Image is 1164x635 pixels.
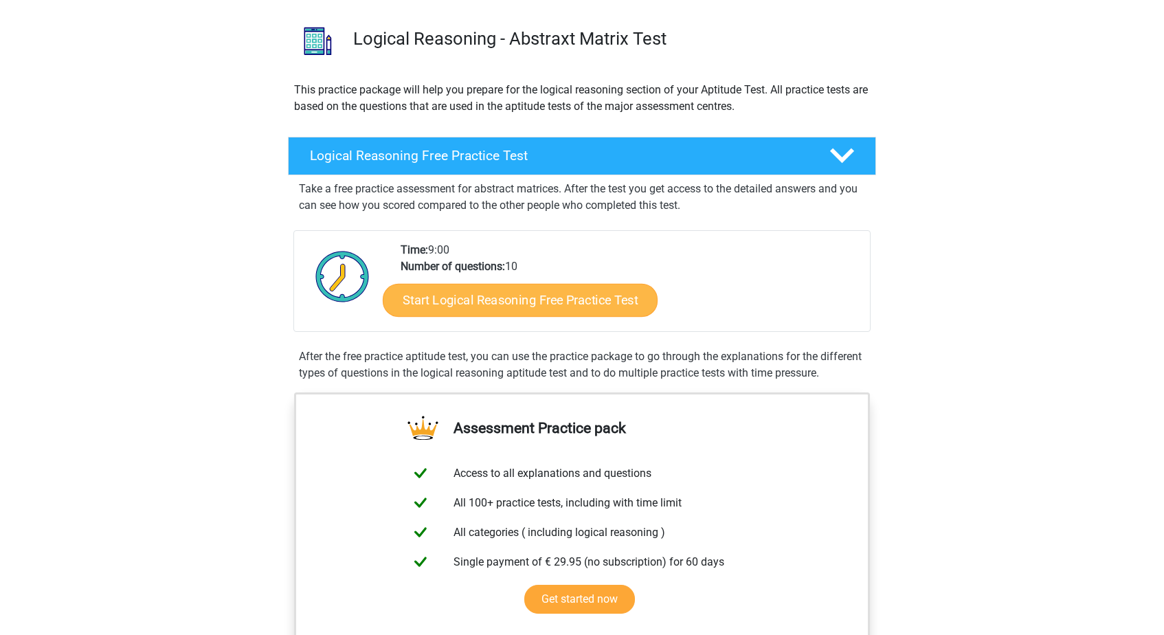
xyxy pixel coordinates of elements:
img: logical reasoning [289,12,347,70]
p: This practice package will help you prepare for the logical reasoning section of your Aptitude Te... [294,82,870,115]
p: Take a free practice assessment for abstract matrices. After the test you get access to the detai... [299,181,865,214]
b: Number of questions: [401,260,505,273]
h3: Logical Reasoning - Abstraxt Matrix Test [353,28,865,49]
h4: Logical Reasoning Free Practice Test [310,148,807,164]
div: After the free practice aptitude test, you can use the practice package to go through the explana... [293,348,871,381]
div: 9:00 10 [390,242,869,331]
a: Get started now [524,585,635,614]
b: Time: [401,243,428,256]
a: Start Logical Reasoning Free Practice Test [383,283,658,316]
img: Clock [308,242,377,311]
a: Logical Reasoning Free Practice Test [282,137,882,175]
